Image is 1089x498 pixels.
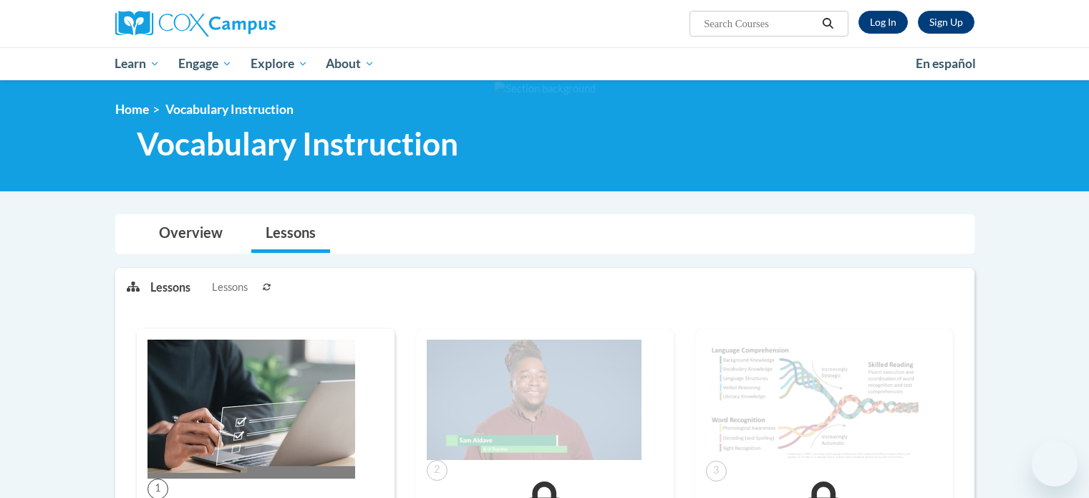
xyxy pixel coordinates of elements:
[251,55,308,72] span: Explore
[817,15,838,32] button: Search
[706,461,727,482] span: 3
[94,47,996,80] div: Main menu
[326,55,374,72] span: About
[706,340,921,461] img: Course Image
[916,56,976,71] span: En español
[115,55,160,72] span: Learn
[147,340,355,479] img: Course Image
[115,102,149,117] a: Home
[165,102,294,117] span: Vocabulary Instruction
[150,279,190,295] p: Lessons
[106,47,170,80] a: Learn
[702,15,817,32] input: Search Courses
[145,215,237,253] a: Overview
[115,11,387,37] a: Cox Campus
[251,215,330,253] a: Lessons
[494,81,596,97] img: Section background
[1032,441,1078,487] iframe: Button to launch messaging window
[858,11,908,34] a: Log In
[169,47,241,80] a: Engage
[212,279,248,295] span: Lessons
[241,47,317,80] a: Explore
[316,47,384,80] a: About
[178,55,232,72] span: Engage
[427,460,447,481] span: 2
[906,49,985,79] a: En español
[137,125,458,163] span: Vocabulary Instruction
[918,11,974,34] a: Register
[427,340,642,460] img: Course Image
[115,11,276,37] img: Cox Campus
